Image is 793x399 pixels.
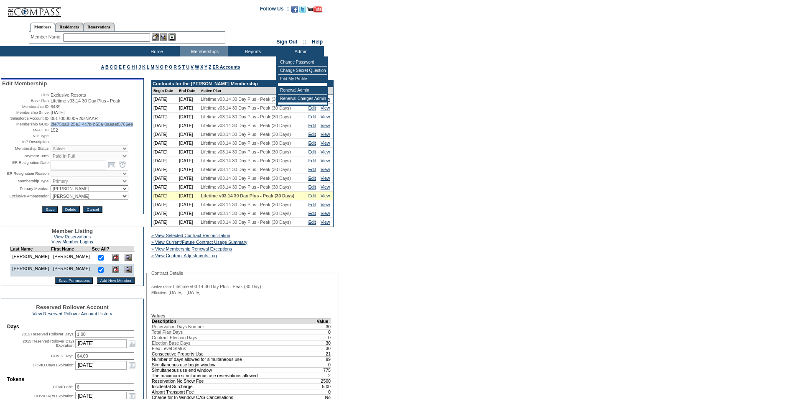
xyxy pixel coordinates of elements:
[169,64,172,69] a: Q
[2,153,50,159] td: Payment Term:
[177,113,199,121] td: [DATE]
[321,184,330,189] a: View
[152,113,177,121] td: [DATE]
[191,64,194,69] a: V
[321,105,330,110] a: View
[30,23,56,32] a: Members
[209,64,212,69] a: Z
[136,64,137,69] a: I
[21,332,74,336] label: 2015 Reserved Rollover Days:
[151,290,167,295] span: Effective:
[33,311,112,316] a: View Reserved Rollover Account History
[316,362,331,367] td: 0
[177,130,199,139] td: [DATE]
[2,80,47,87] span: Edit Membership
[182,64,185,69] a: T
[168,33,176,41] img: Reservations
[276,39,297,45] a: Sign Out
[152,356,316,362] td: Number of days allowed for simultaneous use
[316,345,331,351] td: -30
[152,121,177,130] td: [DATE]
[278,58,327,66] td: Change Password
[2,185,50,192] td: Primary Member:
[316,351,331,356] td: 21
[308,220,316,225] a: Edit
[201,114,291,119] span: Lifetime v03.14 30 Day Plus - Peak (30 Days)
[55,277,93,284] input: Save Permissions
[51,116,98,121] span: 0017000000R2ksNAAR
[127,339,137,348] a: Open the calendar popup.
[321,167,330,172] a: View
[199,87,306,95] td: Active Plan
[308,193,316,198] a: Edit
[92,246,110,252] td: See All?
[321,176,330,181] a: View
[321,97,330,102] a: View
[201,211,291,216] span: Lifetime v03.14 30 Day Plus - Peak (30 Days)
[316,329,331,335] td: 0
[83,206,102,213] input: Cancel
[316,324,331,329] td: 30
[321,158,330,163] a: View
[151,233,230,238] a: » View Selected Contract Reconciliation
[152,389,316,394] td: Airport Transport Fee
[291,6,298,13] img: Become our fan on Facebook
[316,378,331,384] td: 2500
[152,362,316,367] td: Simultaneous use begin window
[152,340,190,345] span: Election Base Days
[278,75,327,83] td: Edit My Profile
[152,80,333,87] td: Contracts for the [PERSON_NAME] Membership
[152,104,177,113] td: [DATE]
[51,354,74,358] label: COVID Days:
[173,64,177,69] a: R
[201,176,291,181] span: Lifetime v03.14 30 Day Plus - Peak (30 Days)
[308,105,316,110] a: Edit
[307,8,322,13] a: Subscribe to our YouTube Channel
[107,160,116,169] a: Open the calendar popup.
[151,313,166,318] b: Values
[278,66,327,75] td: Change Secret Question
[201,167,291,172] span: Lifetime v03.14 30 Day Plus - Peak (30 Days)
[308,176,316,181] a: Edit
[2,116,50,121] td: Salesforce Account ID:
[2,145,50,152] td: Membership Status:
[51,98,120,103] span: Lifetime v03.14 30 Day Plus - Peak
[7,324,138,330] td: Days
[53,385,74,389] label: COVID ARs:
[51,252,92,264] td: [PERSON_NAME]
[321,211,330,216] a: View
[201,202,291,207] span: Lifetime v03.14 30 Day Plus - Peak (30 Days)
[186,64,189,69] a: U
[201,132,291,137] span: Lifetime v03.14 30 Day Plus - Peak (30 Days)
[132,46,180,56] td: Home
[105,64,109,69] a: B
[316,356,331,362] td: 99
[152,165,177,174] td: [DATE]
[150,64,154,69] a: M
[195,64,199,69] a: W
[112,254,119,261] img: Delete
[152,87,177,95] td: Begin Date
[308,132,316,137] a: Edit
[125,254,132,261] img: View Dashboard
[177,200,199,209] td: [DATE]
[152,130,177,139] td: [DATE]
[151,240,247,245] a: » View Current/Future Contract Usage Summary
[31,33,63,41] div: Member Name:
[177,156,199,165] td: [DATE]
[7,376,138,382] td: Tokens
[151,246,232,251] a: » View Membership Renewal Exceptions
[212,64,240,69] a: ER Accounts
[2,170,50,177] td: ER Resignation Reason:
[278,95,327,103] td: Renewal Charges Admin
[308,202,316,207] a: Edit
[119,64,122,69] a: E
[201,220,291,225] span: Lifetime v03.14 30 Day Plus - Peak (30 Days)
[177,104,199,113] td: [DATE]
[308,141,316,146] a: Edit
[201,193,294,198] span: Lifetime v03.14 30 Day Plus - Peak (30 Days)
[316,373,331,378] td: 2
[152,192,177,200] td: [DATE]
[160,64,163,69] a: O
[260,5,290,15] td: Follow Us ::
